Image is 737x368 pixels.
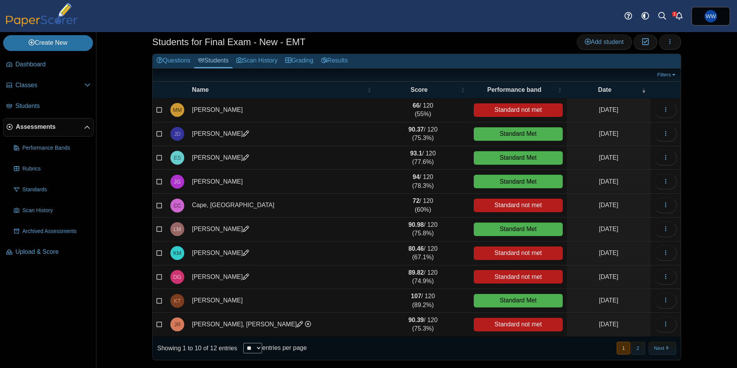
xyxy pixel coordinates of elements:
b: 90.39 [408,317,424,323]
a: Performance Bands [11,139,94,157]
span: Scan History [22,207,91,214]
span: Lucinda Meffert [173,226,181,232]
td: / 120 (67.1%) [376,241,470,265]
div: Standard not met [474,103,563,117]
span: Classes [15,81,84,89]
span: Performance band [487,86,541,93]
span: Enrique Salinas [174,155,181,160]
span: Justin Garcia [174,179,181,184]
span: William Whitney [706,14,716,19]
button: 2 [631,342,644,354]
span: Upload & Score [15,248,91,256]
a: Standards [11,181,94,199]
b: 72 [413,198,420,204]
div: Standard not met [474,270,563,284]
a: PaperScorer [3,21,80,28]
div: Standard not met [474,199,563,212]
span: David Garza [173,274,182,280]
a: Dashboard [3,56,94,74]
a: William Whitney [692,7,730,25]
span: Students [15,102,91,110]
td: [PERSON_NAME] [188,170,376,194]
time: Sep 11, 2025 at 6:52 PM [599,154,618,161]
a: Students [194,54,232,68]
td: / 120 (55%) [376,98,470,122]
a: Add student [577,34,632,50]
a: Scan History [11,201,94,220]
b: 66 [413,102,420,109]
b: 89.82 [408,269,424,276]
div: Standard Met [474,151,563,165]
span: Assessments [16,123,84,131]
td: / 120 (78.3%) [376,170,470,194]
span: Add student [585,39,624,45]
button: Next [649,342,676,354]
span: Kyle Terrill [174,298,181,304]
td: / 120 (75.8%) [376,218,470,241]
b: 107 [411,293,421,299]
td: / 120 (89.2%) [376,289,470,313]
img: PaperScorer [3,3,80,27]
time: Jul 10, 2025 at 11:19 PM [599,321,618,327]
td: [PERSON_NAME] [188,122,376,146]
td: [PERSON_NAME] [188,289,376,313]
a: Assessments [3,118,94,137]
a: Students [3,97,94,116]
span: Kaylyn Morales [173,250,182,256]
time: Jul 11, 2025 at 6:01 PM [599,273,618,280]
a: Results [317,54,352,68]
span: Maria Munoz [173,107,182,113]
span: Date [598,86,612,93]
span: Name [192,86,209,93]
div: Standard not met [474,246,563,260]
time: Jul 11, 2025 at 8:25 PM [599,202,618,208]
b: 90.37 [408,126,424,133]
span: Standards [22,186,91,194]
span: William Whitney [705,10,717,22]
b: 80.46 [408,245,424,252]
b: 94 [413,174,420,180]
b: 93.1 [410,150,422,157]
a: Rubrics [11,160,94,178]
label: entries per page [262,344,307,351]
time: Sep 11, 2025 at 8:27 PM [599,106,618,113]
div: Standard Met [474,294,563,307]
span: Performance band : Activate to sort [557,82,562,98]
time: Jul 11, 2025 at 8:16 PM [599,226,618,232]
td: [PERSON_NAME] [188,98,376,122]
a: Questions [153,54,194,68]
a: Archived Assessments [11,222,94,241]
div: Standard Met [474,127,563,141]
div: Standard Met [474,175,563,188]
td: / 120 (77.6%) [376,146,470,170]
td: / 120 (75.3%) [376,122,470,146]
td: / 120 (60%) [376,194,470,218]
time: Sep 11, 2025 at 6:45 PM [599,178,618,185]
div: Standard not met [474,318,563,331]
a: Scan History [232,54,281,68]
td: [PERSON_NAME] [188,241,376,265]
a: Upload & Score [3,243,94,262]
td: Cape, [GEOGRAPHIC_DATA] [188,194,376,218]
td: [PERSON_NAME] [188,265,376,289]
span: Rubrics [22,165,91,173]
a: Create New [3,35,93,51]
span: Score [411,86,427,93]
b: 90.98 [408,221,424,228]
span: Performance Bands [22,144,91,152]
a: Grading [281,54,317,68]
div: Showing 1 to 10 of 12 entries [153,337,237,360]
h1: Students for Final Exam - New - EMT [152,35,305,49]
a: Alerts [671,8,688,25]
td: / 120 (74.9%) [376,265,470,289]
span: Clarissa Cape [173,203,181,208]
span: Score : Activate to sort [461,82,465,98]
time: Jul 11, 2025 at 8:01 PM [599,250,618,256]
td: [PERSON_NAME], [PERSON_NAME] [188,313,376,337]
span: Joseph Dominguez [174,131,180,137]
span: Jorge Reyes Jr [174,322,180,327]
span: Archived Assessments [22,228,91,235]
td: / 120 (75.3%) [376,313,470,337]
td: [PERSON_NAME] [188,218,376,241]
time: Sep 11, 2025 at 8:02 PM [599,130,618,137]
